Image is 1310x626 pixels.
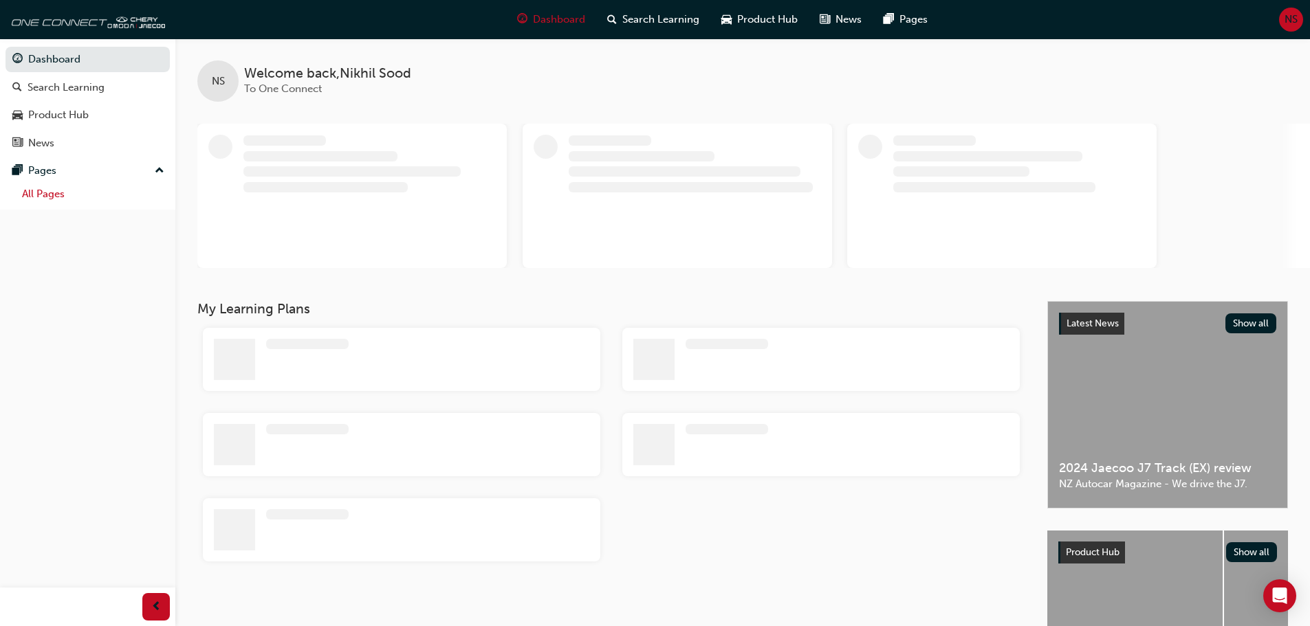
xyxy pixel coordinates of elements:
a: Latest NewsShow all2024 Jaecoo J7 Track (EX) reviewNZ Autocar Magazine - We drive the J7. [1047,301,1288,508]
button: DashboardSearch LearningProduct HubNews [6,44,170,158]
div: News [28,135,54,151]
a: News [6,131,170,156]
span: up-icon [155,162,164,180]
span: search-icon [607,11,617,28]
span: Search Learning [622,12,699,27]
span: Latest News [1067,317,1119,329]
h3: My Learning Plans [197,301,1025,317]
a: guage-iconDashboard [506,5,596,34]
span: 2024 Jaecoo J7 Track (EX) review [1059,460,1276,476]
span: news-icon [820,11,830,28]
span: News [836,12,862,27]
button: Show all [1226,542,1278,562]
a: Dashboard [6,47,170,72]
span: Product Hub [737,12,798,27]
button: Pages [6,158,170,183]
span: search-icon [12,82,22,94]
a: Search Learning [6,75,170,100]
a: Product Hub [6,102,170,128]
a: Latest NewsShow all [1059,313,1276,335]
div: Pages [28,163,56,179]
button: NS [1279,8,1303,32]
div: Open Intercom Messenger [1263,579,1296,612]
span: car-icon [12,109,23,122]
a: search-iconSearch Learning [596,5,710,34]
div: Product Hub [28,107,89,123]
a: All Pages [17,183,170,205]
span: prev-icon [151,599,162,616]
span: pages-icon [12,165,23,177]
span: guage-icon [12,54,23,66]
span: Dashboard [533,12,585,27]
span: To One Connect [244,82,322,95]
button: Show all [1225,313,1277,333]
span: NS [212,74,225,89]
span: guage-icon [517,11,527,28]
img: oneconnect [7,5,165,33]
a: car-iconProduct Hub [710,5,809,34]
span: car-icon [721,11,732,28]
a: pages-iconPages [873,5,939,34]
a: Product HubShow all [1058,541,1277,563]
span: news-icon [12,137,23,150]
div: Search Learning [28,80,105,96]
span: Welcome back , Nikhil Sood [244,66,411,82]
span: Product Hub [1066,546,1120,558]
span: NZ Autocar Magazine - We drive the J7. [1059,476,1276,492]
a: news-iconNews [809,5,873,34]
span: Pages [899,12,928,27]
span: pages-icon [884,11,894,28]
span: NS [1285,12,1298,27]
